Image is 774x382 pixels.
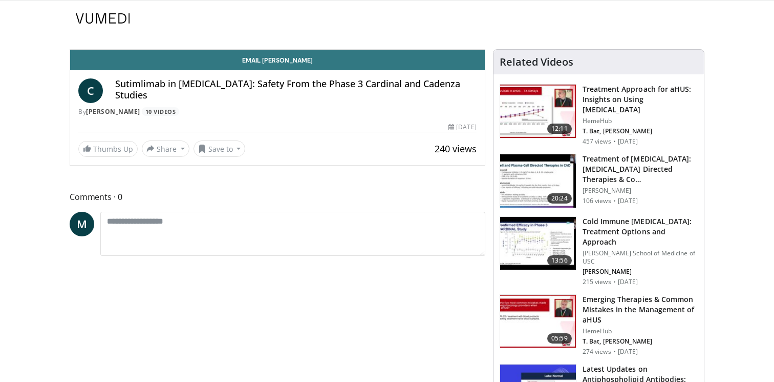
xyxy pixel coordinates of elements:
[500,295,576,348] img: a5aea2d0-b590-400d-8996-f1d6f613cec6.150x105_q85_crop-smart_upscale.jpg
[70,50,485,70] a: Email [PERSON_NAME]
[618,197,638,205] p: [DATE]
[583,197,611,205] p: 106 views
[583,117,698,125] p: HemeHub
[547,124,572,134] span: 12:11
[583,278,611,286] p: 215 views
[583,348,611,356] p: 274 views
[70,212,94,236] a: M
[500,56,573,68] h4: Related Videos
[142,107,179,116] a: 10 Videos
[500,217,576,270] img: 65602305-2e31-42db-b5ad-a7ddf4474ec5.150x105_q85_crop-smart_upscale.jpg
[448,123,476,132] div: [DATE]
[583,154,698,185] h3: Treatment of Cold Agglutinin Disease: B-Cell Directed Therapies & Complement Inhibitors
[70,190,485,204] span: Comments 0
[193,140,246,157] button: Save to
[613,278,616,286] div: ·
[613,197,616,205] div: ·
[583,216,698,247] h3: Cold Immune [MEDICAL_DATA]: Treatment Options and Approach
[583,249,698,266] p: [PERSON_NAME] School of Medicine of USC
[78,78,103,103] a: C
[547,255,572,266] span: 13:56
[500,294,698,356] a: 05:59 Emerging Therapies & Common Mistakes in the Management of aHUS HemeHub T. Bat, [PERSON_NAME...
[583,84,698,115] h3: Treatment Approach for aHUS: Insights on Using [MEDICAL_DATA]
[583,337,698,346] p: Taha Bat
[500,84,698,146] a: 12:11 Treatment Approach for aHUS: Insights on Using [MEDICAL_DATA] HemeHub T. Bat, [PERSON_NAME]...
[583,294,698,325] h3: Emerging Therapies & Common Mistakes in the Management of aHUS
[618,137,638,146] p: [DATE]
[583,187,698,195] p: [PERSON_NAME]
[86,107,140,116] a: [PERSON_NAME]
[500,154,698,208] a: 20:24 Treatment of [MEDICAL_DATA]: [MEDICAL_DATA] Directed Therapies & Co… [PERSON_NAME] 106 view...
[500,85,576,138] img: e80c1d16-149f-4a15-9f25-b1098ed20575.150x105_q85_crop-smart_upscale.jpg
[500,216,698,286] a: 13:56 Cold Immune [MEDICAL_DATA]: Treatment Options and Approach [PERSON_NAME] School of Medicine...
[583,268,698,276] p: Ilene Weitz
[435,143,477,155] span: 240 views
[618,348,638,356] p: [DATE]
[547,193,572,204] span: 20:24
[500,154,576,208] img: 84720774-17ef-4fd9-9dea-3236c476c188.150x105_q85_crop-smart_upscale.jpg
[76,13,130,24] img: VuMedi Logo
[583,137,611,146] p: 457 views
[115,78,477,100] h4: Sutimlimab in [MEDICAL_DATA]: Safety From the Phase 3 Cardinal and Cadenza Studies
[613,137,616,146] div: ·
[78,141,138,157] a: Thumbs Up
[583,327,698,335] p: HemeHub
[583,127,698,135] p: Taha Bat
[547,333,572,344] span: 05:59
[142,140,189,157] button: Share
[613,348,616,356] div: ·
[618,278,638,286] p: [DATE]
[78,107,477,116] div: By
